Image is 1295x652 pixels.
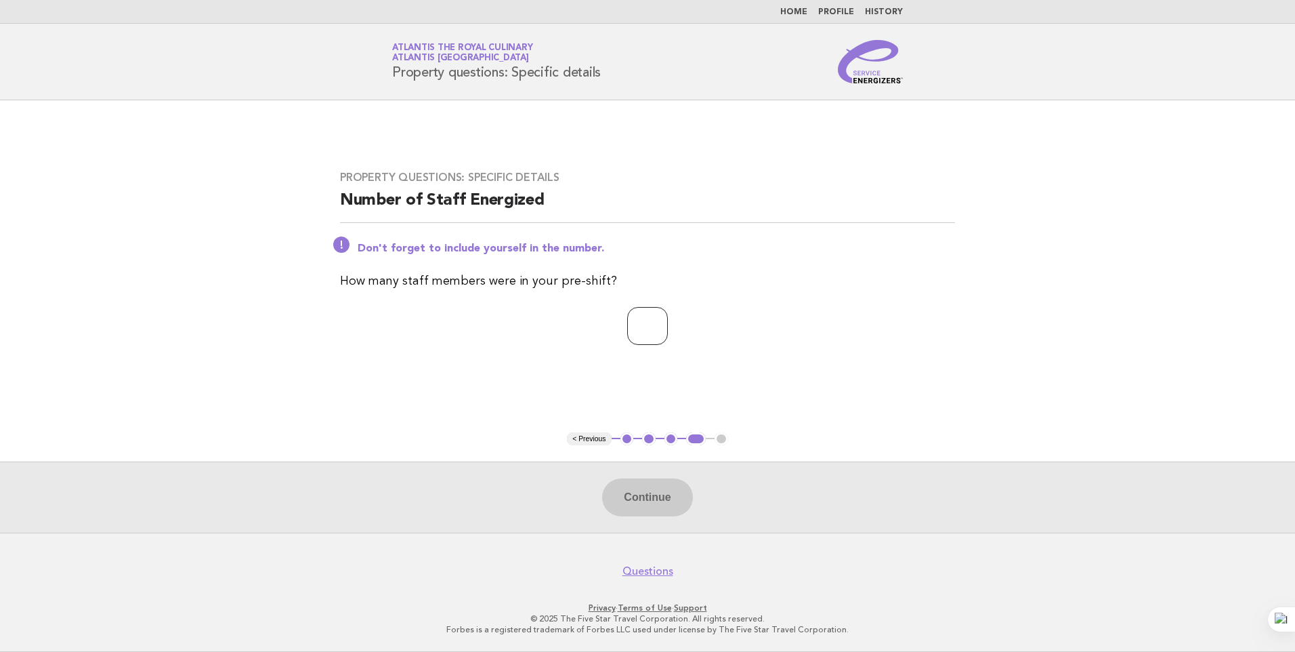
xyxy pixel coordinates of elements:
[686,432,706,446] button: 4
[358,242,955,256] p: Don't forget to include yourself in the number.
[340,171,955,184] h3: Property questions: Specific details
[233,624,1062,635] p: Forbes is a registered trademark of Forbes LLC used under license by The Five Star Travel Corpora...
[664,432,678,446] button: 3
[233,613,1062,624] p: © 2025 The Five Star Travel Corporation. All rights reserved.
[618,603,672,613] a: Terms of Use
[392,54,529,63] span: Atlantis [GEOGRAPHIC_DATA]
[567,432,611,446] button: < Previous
[589,603,616,613] a: Privacy
[340,190,955,223] h2: Number of Staff Energized
[674,603,707,613] a: Support
[622,565,673,578] a: Questions
[642,432,656,446] button: 2
[838,40,903,83] img: Service Energizers
[392,43,532,62] a: Atlantis the Royal CulinaryAtlantis [GEOGRAPHIC_DATA]
[340,272,955,291] p: How many staff members were in your pre-shift?
[780,8,807,16] a: Home
[233,603,1062,613] p: · ·
[620,432,634,446] button: 1
[865,8,903,16] a: History
[392,44,601,79] h1: Property questions: Specific details
[818,8,854,16] a: Profile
